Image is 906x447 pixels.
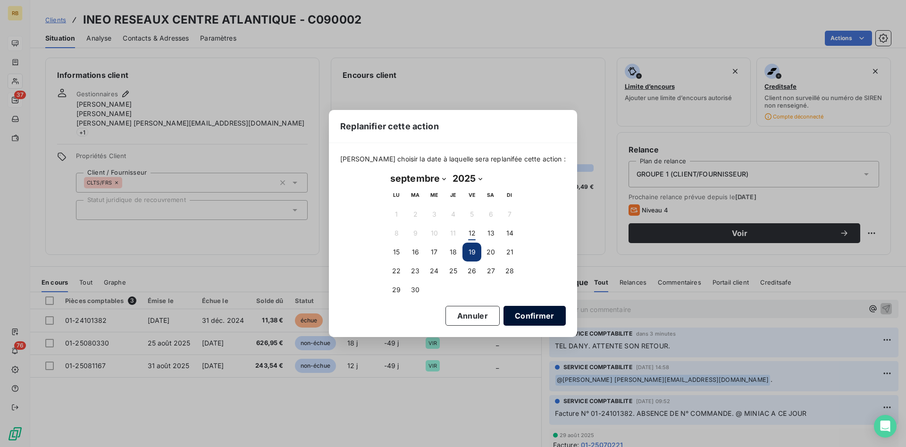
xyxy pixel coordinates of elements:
[340,120,439,133] span: Replanifier cette action
[406,243,425,261] button: 16
[387,261,406,280] button: 22
[481,261,500,280] button: 27
[406,280,425,299] button: 30
[387,243,406,261] button: 15
[406,224,425,243] button: 9
[500,243,519,261] button: 21
[425,205,444,224] button: 3
[445,306,500,326] button: Annuler
[874,415,897,438] div: Open Intercom Messenger
[481,205,500,224] button: 6
[444,205,462,224] button: 4
[500,186,519,205] th: dimanche
[387,224,406,243] button: 8
[406,186,425,205] th: mardi
[444,261,462,280] button: 25
[444,243,462,261] button: 18
[387,205,406,224] button: 1
[425,224,444,243] button: 10
[481,186,500,205] th: samedi
[406,205,425,224] button: 2
[462,243,481,261] button: 19
[387,186,406,205] th: lundi
[425,243,444,261] button: 17
[462,261,481,280] button: 26
[340,154,566,164] span: [PERSON_NAME] choisir la date à laquelle sera replanifée cette action :
[503,306,566,326] button: Confirmer
[500,205,519,224] button: 7
[462,224,481,243] button: 12
[444,186,462,205] th: jeudi
[462,205,481,224] button: 5
[425,186,444,205] th: mercredi
[444,224,462,243] button: 11
[462,186,481,205] th: vendredi
[425,261,444,280] button: 24
[481,224,500,243] button: 13
[500,261,519,280] button: 28
[387,280,406,299] button: 29
[481,243,500,261] button: 20
[406,261,425,280] button: 23
[500,224,519,243] button: 14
